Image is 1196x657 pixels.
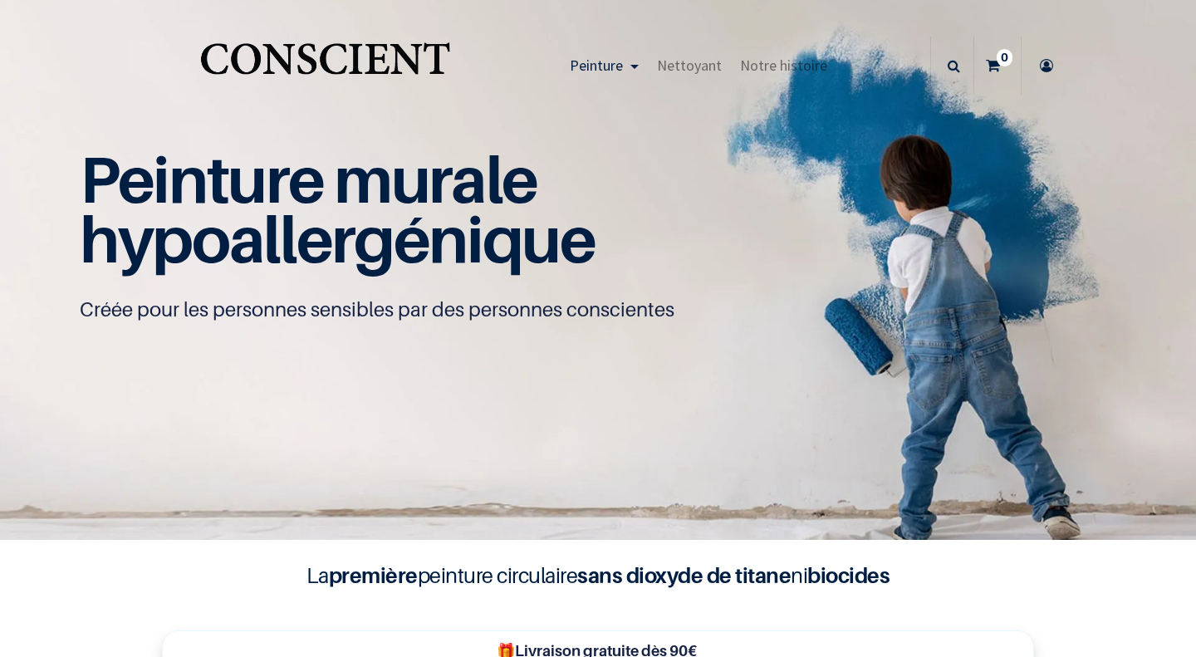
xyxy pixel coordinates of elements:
[997,49,1012,66] sup: 0
[80,297,1116,323] p: Créée pour les personnes sensibles par des personnes conscientes
[577,562,791,588] b: sans dioxyde de titane
[561,37,648,95] a: Peinture
[974,37,1021,95] a: 0
[807,562,890,588] b: biocides
[740,56,827,75] span: Notre histoire
[80,200,596,277] span: hypoallergénique
[80,140,537,218] span: Peinture murale
[657,56,722,75] span: Nettoyant
[266,560,930,591] h4: La peinture circulaire ni
[197,33,453,99] img: Conscient
[197,33,453,99] a: Logo of Conscient
[570,56,623,75] span: Peinture
[329,562,418,588] b: première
